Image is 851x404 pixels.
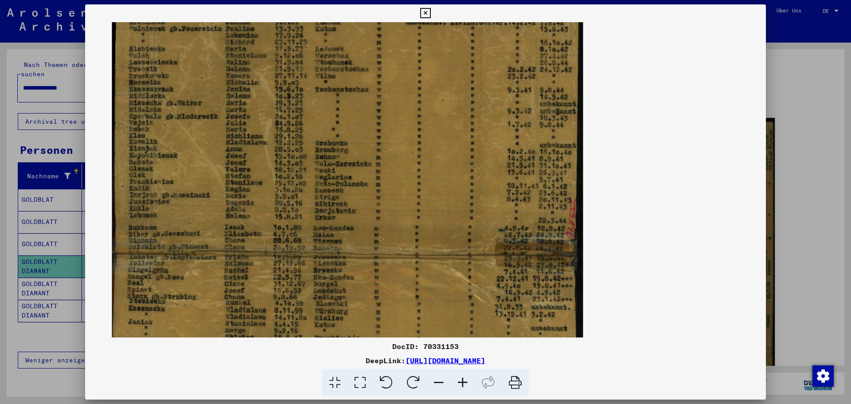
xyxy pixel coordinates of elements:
a: [URL][DOMAIN_NAME] [406,356,485,365]
div: DeepLink: [85,355,766,366]
div: DocID: 70331153 [85,341,766,352]
img: Zustimmung ändern [812,365,834,387]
